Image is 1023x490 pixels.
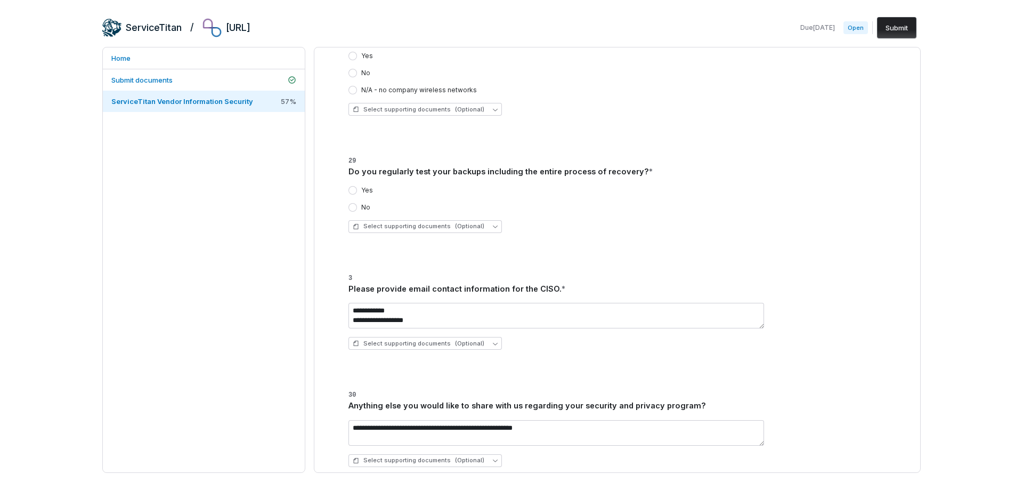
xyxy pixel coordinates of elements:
span: 29 [348,157,356,165]
label: Yes [361,186,373,195]
h2: [URL] [226,21,250,35]
div: Anything else you would like to share with us regarding your security and privacy program? [348,400,899,412]
a: ServiceTitan Vendor Information Security57% [103,91,305,112]
a: Submit documents [103,69,305,91]
button: Submit [877,17,916,38]
span: ServiceTitan Vendor Information Security [111,97,253,106]
span: 30 [348,391,356,399]
span: (Optional) [455,106,484,114]
span: (Optional) [455,456,484,464]
a: Home [103,47,305,69]
label: N/A - no company wireless networks [361,86,477,94]
span: (Optional) [455,340,484,348]
span: 57 % [281,97,296,106]
h2: ServiceTitan [126,21,182,35]
div: Please provide email contact information for the CISO. [348,283,899,295]
span: Select supporting documents [353,340,484,348]
span: Submit documents [111,76,173,84]
label: Yes [361,52,373,60]
span: Open [843,21,868,34]
span: Select supporting documents [353,456,484,464]
label: No [361,203,370,212]
span: Due [DATE] [800,23,835,32]
span: (Optional) [455,222,484,230]
span: 3 [348,275,352,282]
div: Do you regularly test your backups including the entire process of recovery? [348,166,899,178]
label: No [361,69,370,77]
h2: / [190,18,194,34]
span: Select supporting documents [353,106,484,114]
span: Select supporting documents [353,222,484,230]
